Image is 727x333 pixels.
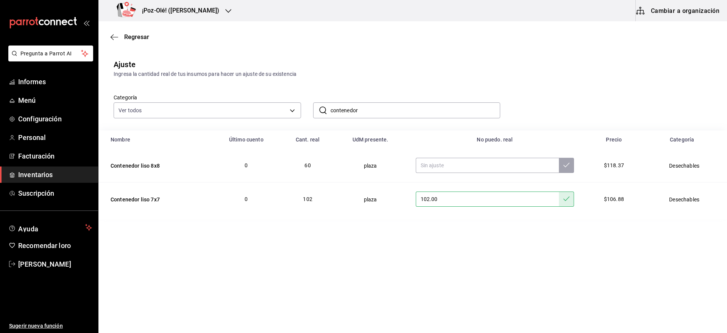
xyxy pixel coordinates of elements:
[114,94,137,101] font: Categoría
[416,192,559,207] input: Sin ajuste
[18,134,46,141] font: Personal
[5,55,93,63] a: Pregunta a Parrot AI
[119,107,142,113] font: Ver todos
[111,33,149,41] button: Regresar
[18,171,53,179] font: Inventarios
[416,158,559,173] input: Sin ajuste
[142,7,219,14] font: ¡Poz-Olé! ([PERSON_NAME])
[111,163,160,169] font: Contenedor liso 8x8
[304,162,310,168] font: 60
[296,137,320,143] font: Cant. real
[124,33,149,41] font: Regresar
[477,137,513,143] font: No puedo. real
[364,196,377,203] font: plaza
[331,103,501,118] input: Buscar nombre de insumo
[670,137,694,143] font: Categoría
[18,78,46,86] font: Informes
[83,20,89,26] button: abrir_cajón_menú
[245,162,248,168] font: 0
[111,196,160,203] font: Contenedor liso 7x7
[114,71,296,77] font: Ingresa la cantidad real de tus insumos para hacer un ajuste de su existencia
[18,242,71,250] font: Recomendar loro
[20,50,72,57] font: Pregunta a Parrot AI
[669,196,699,203] font: Desechables
[353,137,388,143] font: UdM presente.
[364,163,377,169] font: plaza
[229,137,264,143] font: Último cuento
[114,60,136,69] font: Ajuste
[18,260,71,268] font: [PERSON_NAME]
[18,152,55,160] font: Facturación
[18,225,39,233] font: Ayuda
[604,162,624,168] font: $118.37
[606,137,622,143] font: Precio
[604,196,624,202] font: $106.88
[111,137,130,143] font: Nombre
[651,7,719,14] font: Cambiar a organización
[18,96,36,104] font: Menú
[669,163,699,169] font: Desechables
[8,46,93,61] button: Pregunta a Parrot AI
[9,323,63,329] font: Sugerir nueva función
[18,115,62,123] font: Configuración
[303,196,312,202] font: 102
[245,196,248,202] font: 0
[18,189,54,197] font: Suscripción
